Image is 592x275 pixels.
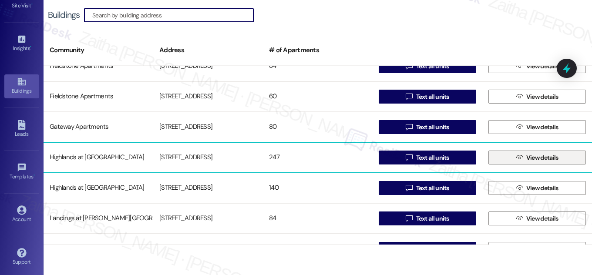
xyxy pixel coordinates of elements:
div: [STREET_ADDRESS] [153,57,263,75]
div: 84 [263,57,373,75]
i:  [406,124,412,131]
button: Text all units [379,90,476,104]
button: Text all units [379,242,476,256]
div: Fieldstone Apartments [44,57,153,75]
span: Text all units [416,123,449,132]
div: Landings at [PERSON_NAME][GEOGRAPHIC_DATA] [44,210,153,227]
div: [STREET_ADDRESS] [153,149,263,166]
a: Support [4,245,39,269]
div: [STREET_ADDRESS] [153,179,263,197]
span: View details [526,92,558,101]
div: [STREET_ADDRESS] [153,240,263,258]
span: View details [526,245,558,254]
span: Text all units [416,214,449,223]
div: 247 [263,149,373,166]
span: Text all units [416,184,449,193]
span: View details [526,184,558,193]
div: [STREET_ADDRESS] [153,88,263,105]
div: Gateway Apartments [44,118,153,136]
button: View details [488,90,586,104]
button: View details [488,151,586,164]
div: Highlands at [GEOGRAPHIC_DATA] [44,149,153,166]
a: Account [4,203,39,226]
button: Text all units [379,59,476,73]
button: Text all units [379,181,476,195]
div: [STREET_ADDRESS] [153,118,263,136]
span: • [34,172,35,178]
i:  [516,63,523,70]
i:  [406,154,412,161]
i:  [516,124,523,131]
button: View details [488,120,586,134]
span: View details [526,214,558,223]
i:  [406,93,412,100]
div: 80 [263,118,373,136]
span: • [30,44,31,50]
span: Text all units [416,153,449,162]
span: View details [526,62,558,71]
div: 84 [263,210,373,227]
span: View details [526,123,558,132]
div: Buildings [48,10,80,20]
i:  [516,215,523,222]
a: Buildings [4,74,39,98]
button: Text all units [379,211,476,225]
i:  [406,63,412,70]
button: Text all units [379,120,476,134]
button: View details [488,59,586,73]
span: • [31,1,33,7]
i:  [406,184,412,191]
i:  [516,154,523,161]
input: Search by building address [92,9,253,21]
div: [STREET_ADDRESS] [153,210,263,227]
button: Text all units [379,151,476,164]
div: Community [44,40,153,61]
button: View details [488,181,586,195]
div: Address [153,40,263,61]
div: # of Apartments [263,40,373,61]
div: Highlands at [GEOGRAPHIC_DATA] [44,179,153,197]
a: Leads [4,117,39,141]
i:  [516,93,523,100]
i:  [406,215,412,222]
span: View details [526,153,558,162]
div: Lofts at [PERSON_NAME][GEOGRAPHIC_DATA] [44,240,153,258]
button: View details [488,211,586,225]
div: 140 [263,179,373,197]
span: Text all units [416,62,449,71]
div: 140 [263,240,373,258]
div: Fieldstone Apartments [44,88,153,105]
div: 60 [263,88,373,105]
span: Text all units [416,92,449,101]
a: Templates • [4,160,39,184]
i:  [516,184,523,191]
a: Insights • [4,32,39,55]
button: View details [488,242,586,256]
span: Text all units [416,245,449,254]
